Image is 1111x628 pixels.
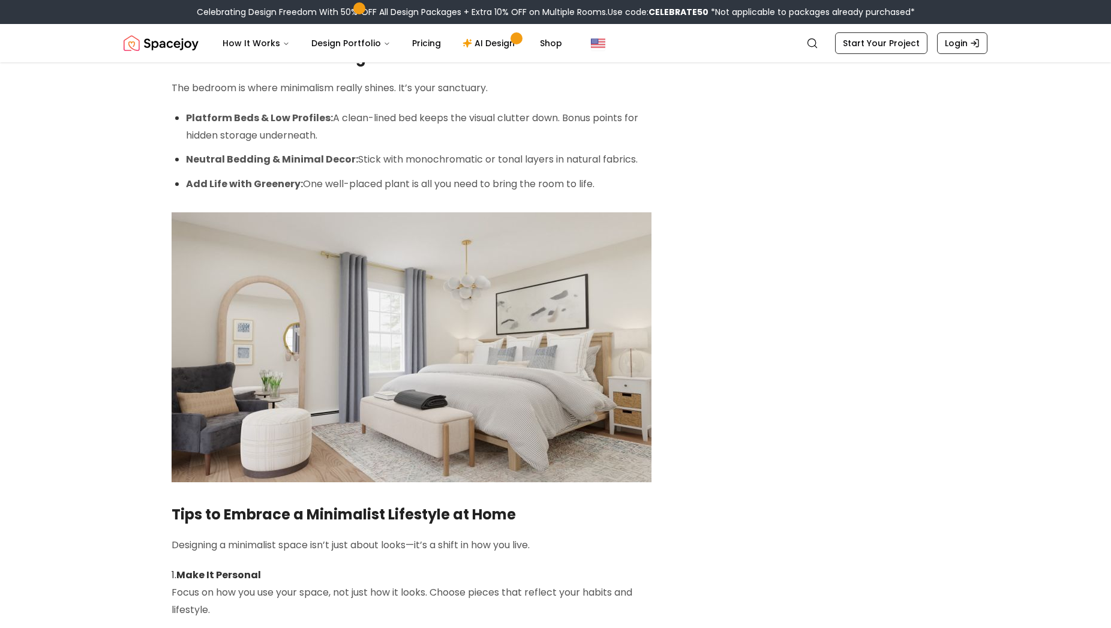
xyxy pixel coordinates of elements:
[172,584,668,619] p: Focus on how you use your space, not just how it looks. Choose pieces that reflect your habits an...
[708,6,915,18] span: *Not applicable to packages already purchased*
[213,31,572,55] nav: Main
[172,537,668,554] p: Designing a minimalist space isn’t just about looks—it’s a shift in how you live.
[186,151,668,169] p: Stick with monochromatic or tonal layers in natural fabrics.
[453,31,528,55] a: AI Design
[213,31,299,55] button: How It Works
[186,110,668,145] p: A clean-lined bed keeps the visual clutter down. Bonus points for hidden storage underneath.
[937,32,987,54] a: Login
[124,31,199,55] a: Spacejoy
[186,176,668,193] p: One well-placed plant is all you need to bring the room to life.
[172,80,668,97] p: The bedroom is where minimalism really shines. It’s your sanctuary.
[530,31,572,55] a: Shop
[186,177,303,191] strong: Add Life with Greenery:
[648,6,708,18] b: CELEBRATE50
[591,36,605,50] img: United States
[124,31,199,55] img: Spacejoy Logo
[172,212,651,482] img: Bedroom design by spacejoy
[172,504,516,524] strong: Tips to Embrace a Minimalist Lifestyle at Home
[124,24,987,62] nav: Global
[172,47,420,67] strong: Minimalist Bedroom Design Ideas
[302,31,400,55] button: Design Portfolio
[835,32,927,54] a: Start Your Project
[186,111,333,125] strong: Platform Beds & Low Profiles:
[197,6,915,18] div: Celebrating Design Freedom With 50% OFF All Design Packages + Extra 10% OFF on Multiple Rooms.
[186,152,358,166] strong: Neutral Bedding & Minimal Decor:
[403,31,451,55] a: Pricing
[608,6,708,18] span: Use code:
[172,567,668,584] h3: 1.
[176,568,261,582] strong: Make It Personal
